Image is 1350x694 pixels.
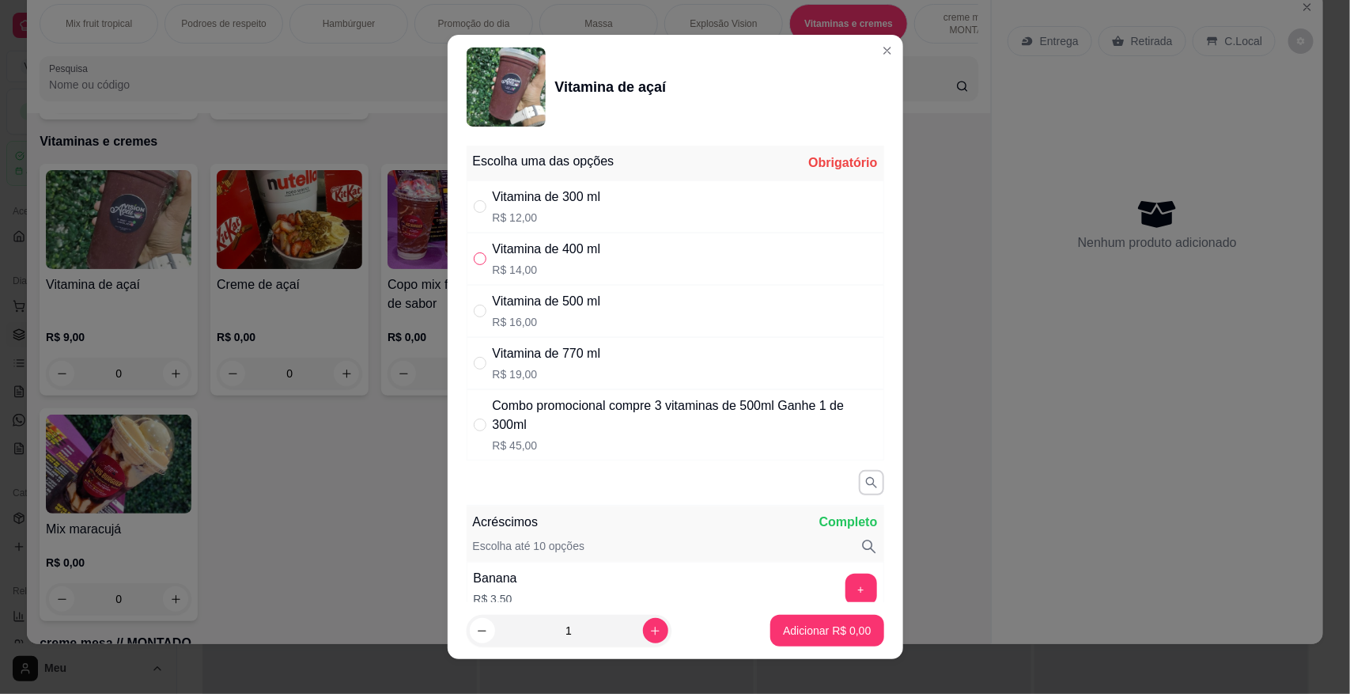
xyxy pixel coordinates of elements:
div: Vitamina de 400 ml [493,240,601,259]
p: Adicionar R$ 0,00 [783,623,871,639]
div: Vitamina de açaí [555,76,667,98]
button: add [845,574,877,605]
p: R$ 3,50 [474,591,517,607]
p: Completo [819,513,878,532]
button: increase-product-quantity [643,618,668,643]
button: Adicionar R$ 0,00 [770,615,883,647]
p: R$ 45,00 [493,438,877,453]
p: Escolha até 10 opções [473,538,585,556]
p: R$ 16,00 [493,314,601,330]
div: Obrigatório [808,154,877,173]
img: product-image [467,47,546,127]
p: R$ 12,00 [493,210,601,226]
button: Close [875,38,900,63]
div: Vitamina de 300 ml [493,188,601,207]
p: R$ 14,00 [493,262,601,278]
div: Combo promocional compre 3 vitaminas de 500ml Ganhe 1 de 300ml [493,396,877,434]
button: decrease-product-quantity [470,618,495,643]
div: Vitamina de 770 ml [493,344,601,363]
div: Escolha uma das opções [473,152,614,171]
p: Acréscimos [473,513,539,532]
p: R$ 19,00 [493,366,601,382]
div: Banana [474,569,517,588]
div: Vitamina de 500 ml [493,292,601,311]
